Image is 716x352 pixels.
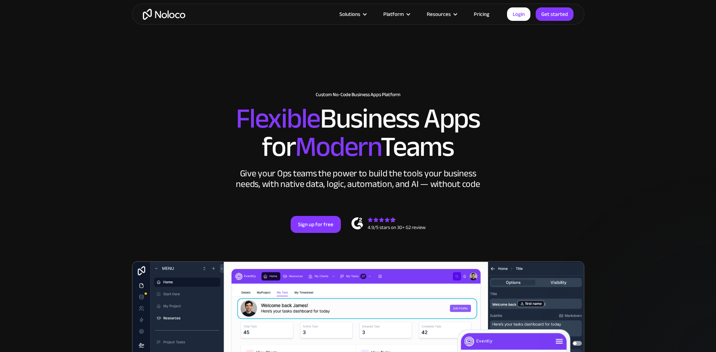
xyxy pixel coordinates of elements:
div: Give your Ops teams the power to build the tools your business needs, with native data, logic, au... [234,168,482,189]
div: Solutions [331,10,374,19]
span: Modern [295,121,380,173]
div: Resources [418,10,465,19]
div: Platform [383,10,404,19]
h2: Business Apps for Teams [139,105,577,161]
h1: Custom No-Code Business Apps Platform [139,92,577,98]
div: Platform [374,10,418,19]
span: Flexible [236,92,320,145]
a: Login [507,7,530,21]
div: Resources [427,10,451,19]
div: Solutions [339,10,360,19]
a: Sign up for free [291,216,341,233]
a: home [143,9,185,20]
a: Pricing [465,10,498,19]
a: Get started [536,7,574,21]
